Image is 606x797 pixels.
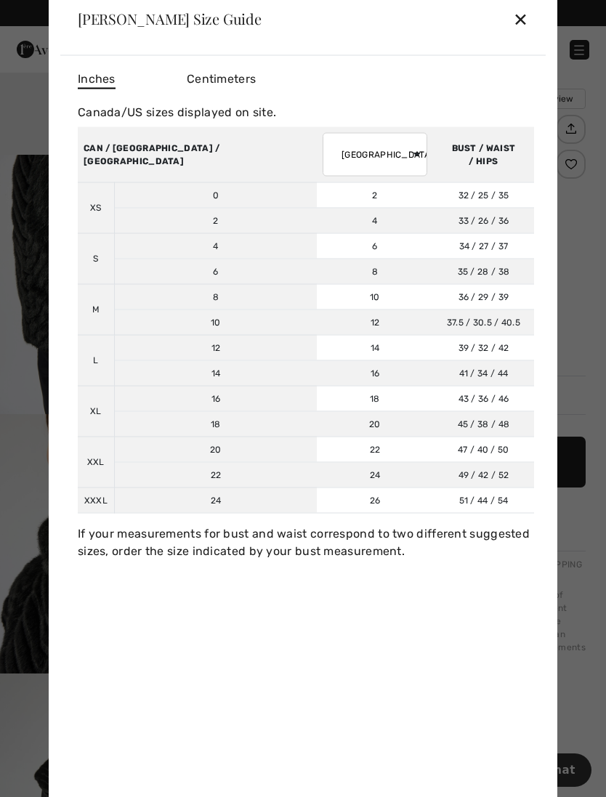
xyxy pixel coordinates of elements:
[78,103,534,121] div: Canada/US sizes displayed on site.
[458,469,509,480] span: 49 / 42 / 52
[317,360,433,386] td: 16
[317,233,433,259] td: 6
[458,215,509,225] span: 33 / 26 / 36
[459,495,509,505] span: 51 / 44 / 54
[458,190,509,200] span: 32 / 25 / 35
[78,487,114,513] td: XXXL
[317,462,433,487] td: 24
[114,386,317,411] td: 16
[78,525,534,559] div: If your measurements for bust and waist correspond to two different suggested sizes, order the si...
[458,444,509,454] span: 47 / 40 / 50
[317,487,433,513] td: 26
[317,411,433,437] td: 20
[459,368,509,378] span: 41 / 34 / 44
[187,71,256,85] span: Centimeters
[114,208,317,233] td: 2
[459,240,509,251] span: 34 / 27 / 37
[317,284,433,310] td: 10
[317,259,433,284] td: 8
[458,342,509,352] span: 39 / 32 / 42
[114,360,317,386] td: 14
[114,310,317,335] td: 10
[447,317,520,327] span: 37.5 / 30.5 / 40.5
[317,335,433,360] td: 14
[78,70,116,89] span: Inches
[317,310,433,335] td: 12
[78,335,114,386] td: L
[78,182,114,233] td: XS
[114,284,317,310] td: 8
[513,4,528,34] div: ✕
[458,266,510,276] span: 35 / 28 / 38
[78,233,114,284] td: S
[34,10,64,23] span: Chat
[78,12,262,26] div: [PERSON_NAME] Size Guide
[114,487,317,513] td: 24
[78,126,317,182] th: CAN / [GEOGRAPHIC_DATA] / [GEOGRAPHIC_DATA]
[78,386,114,437] td: XL
[114,437,317,462] td: 20
[458,418,510,429] span: 45 / 38 / 48
[78,284,114,335] td: M
[114,182,317,208] td: 0
[114,233,317,259] td: 4
[114,259,317,284] td: 6
[317,208,433,233] td: 4
[317,437,433,462] td: 22
[458,291,509,302] span: 36 / 29 / 39
[458,393,509,403] span: 43 / 36 / 46
[114,462,317,487] td: 22
[114,335,317,360] td: 12
[114,411,317,437] td: 18
[433,126,534,182] th: BUST / WAIST / HIPS
[317,182,433,208] td: 2
[78,437,114,487] td: XXL
[317,386,433,411] td: 18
